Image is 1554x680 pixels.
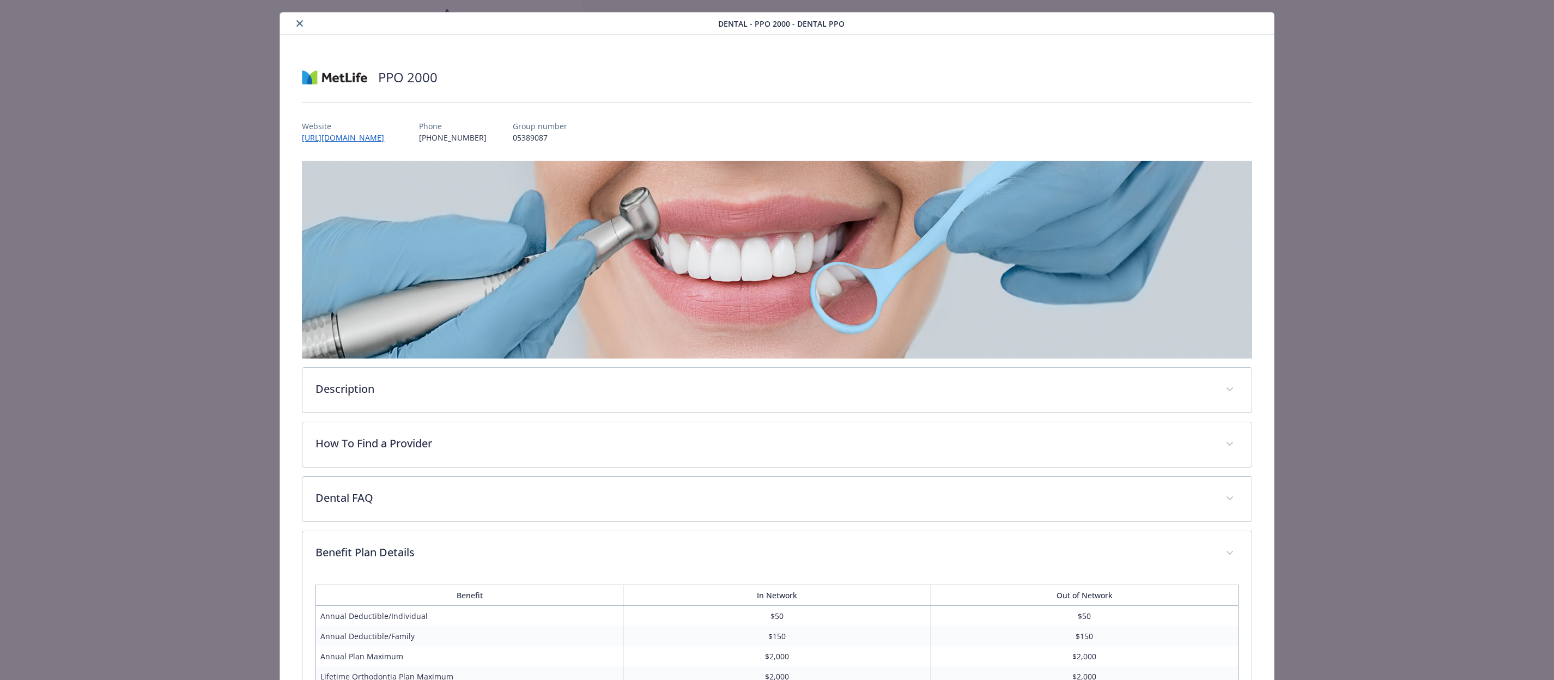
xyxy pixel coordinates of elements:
td: Annual Deductible/Family [316,626,623,646]
p: Dental FAQ [315,490,1212,506]
td: Annual Deductible/Individual [316,606,623,627]
td: $2,000 [623,646,931,666]
td: $50 [931,606,1238,627]
div: Benefit Plan Details [302,531,1251,576]
p: Description [315,381,1212,397]
img: banner [302,161,1252,359]
p: Phone [419,120,487,132]
td: $150 [623,626,931,646]
img: Metlife Inc [302,61,367,94]
td: $50 [623,606,931,627]
td: $150 [931,626,1238,646]
th: Benefit [316,585,623,606]
p: [PHONE_NUMBER] [419,132,487,143]
p: Group number [513,120,567,132]
th: Out of Network [931,585,1238,606]
td: $2,000 [931,646,1238,666]
h2: PPO 2000 [378,68,438,87]
p: Website [302,120,393,132]
div: Dental FAQ [302,477,1251,521]
span: Dental - PPO 2000 - Dental PPO [718,18,845,29]
td: Annual Plan Maximum [316,646,623,666]
a: [URL][DOMAIN_NAME] [302,132,393,143]
div: Description [302,368,1251,412]
th: In Network [623,585,931,606]
p: How To Find a Provider [315,435,1212,452]
p: 05389087 [513,132,567,143]
p: Benefit Plan Details [315,544,1212,561]
button: close [293,17,306,30]
div: How To Find a Provider [302,422,1251,467]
